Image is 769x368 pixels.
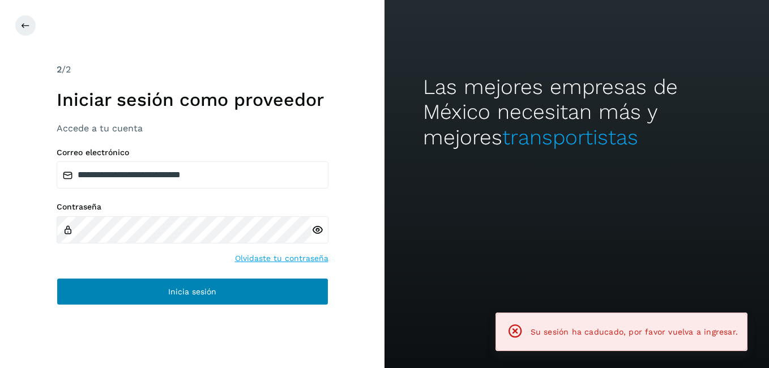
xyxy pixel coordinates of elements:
div: /2 [57,63,328,76]
h1: Iniciar sesión como proveedor [57,89,328,110]
button: Inicia sesión [57,278,328,305]
span: Inicia sesión [168,288,216,296]
label: Contraseña [57,202,328,212]
h2: Las mejores empresas de México necesitan más y mejores [423,75,730,150]
a: Olvidaste tu contraseña [235,253,328,264]
label: Correo electrónico [57,148,328,157]
h3: Accede a tu cuenta [57,123,328,134]
span: 2 [57,64,62,75]
span: transportistas [502,125,638,149]
span: Su sesión ha caducado, por favor vuelva a ingresar. [531,327,738,336]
